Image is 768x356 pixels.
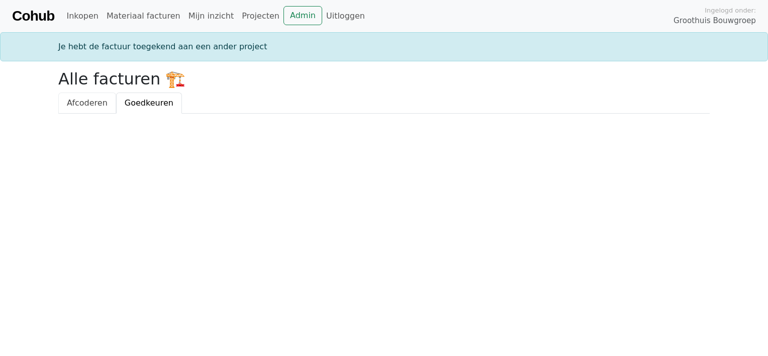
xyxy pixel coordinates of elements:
[58,69,710,88] h2: Alle facturen 🏗️
[12,4,54,28] a: Cohub
[674,15,756,27] span: Groothuis Bouwgroep
[58,93,116,114] a: Afcoderen
[238,6,283,26] a: Projecten
[116,93,182,114] a: Goedkeuren
[62,6,102,26] a: Inkopen
[322,6,369,26] a: Uitloggen
[184,6,238,26] a: Mijn inzicht
[103,6,184,26] a: Materiaal facturen
[283,6,322,25] a: Admin
[67,98,108,108] span: Afcoderen
[705,6,756,15] span: Ingelogd onder:
[125,98,173,108] span: Goedkeuren
[52,41,716,53] div: Je hebt de factuur toegekend aan een ander project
